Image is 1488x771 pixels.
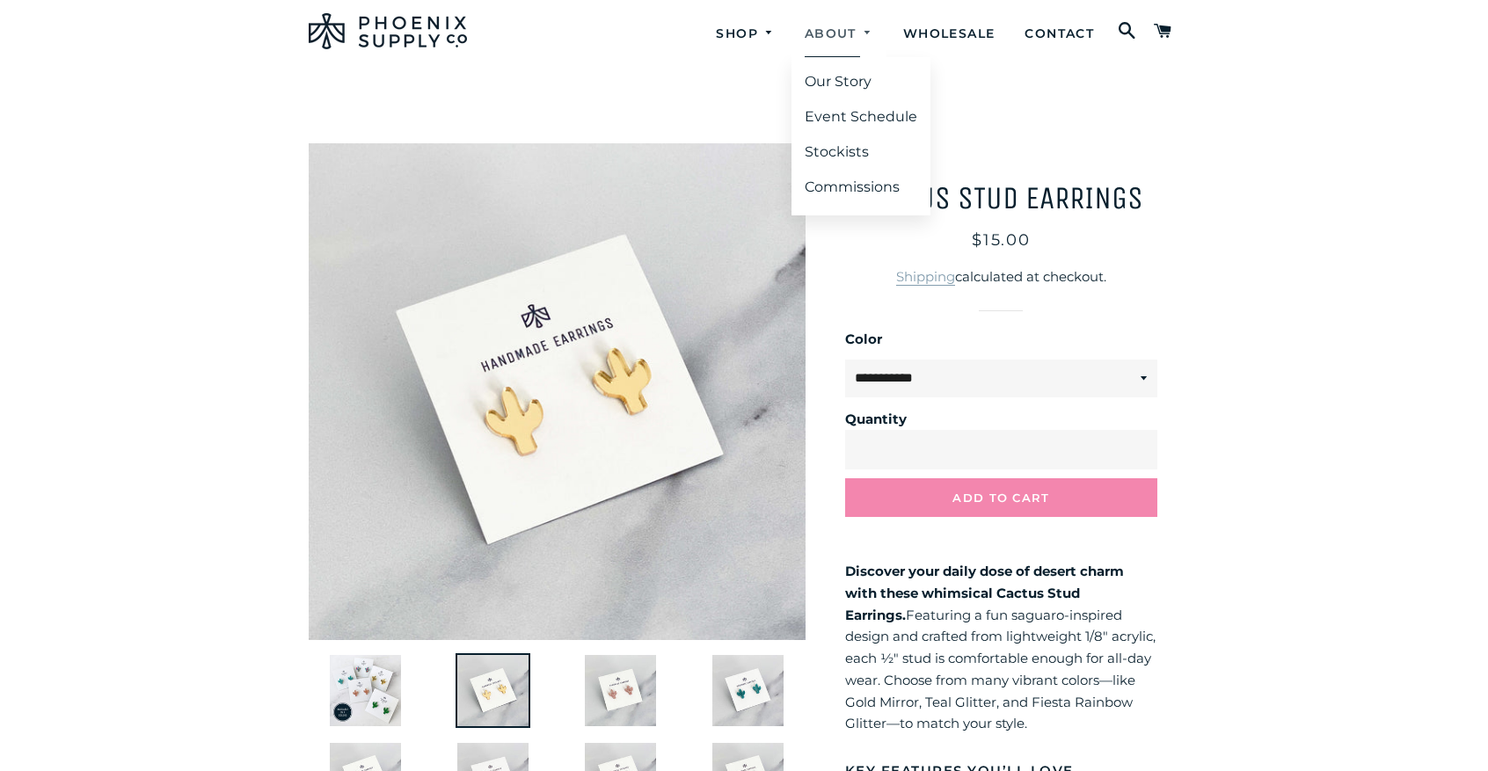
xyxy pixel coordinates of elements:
[845,183,1157,215] h1: Cactus Stud Earrings
[845,563,1124,623] strong: Discover your daily dose of desert charm with these whimsical Cactus Stud Earrings.
[711,653,785,728] img: Cactus Stud Earrings
[309,13,467,49] img: Phoenix Supply Co.
[845,409,1149,431] label: Quantity
[890,11,1009,57] a: Wholesale
[703,11,788,57] a: Shop
[791,136,930,168] a: Stockists
[845,561,1157,735] p: Featuring a fun saguaro-inspired design and crafted from lightweight 1/8″ acrylic, each ½″ stud i...
[972,230,1031,250] span: $15.00
[791,101,930,133] a: Event Schedule
[896,268,955,286] a: Shipping
[845,329,1157,351] label: Color
[845,478,1157,517] button: Add to Cart
[309,143,806,640] img: Cactus Stud Earrings
[328,653,403,728] img: Cactus Stud Earrings
[791,171,930,203] a: Commissions
[1011,11,1107,57] a: Contact
[791,66,930,98] a: Our Story
[456,653,530,728] img: Cactus Stud Earrings
[952,491,1049,505] span: Add to Cart
[791,11,886,57] a: About
[583,653,658,728] img: Cactus Stud Earrings
[845,266,1157,288] div: calculated at checkout.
